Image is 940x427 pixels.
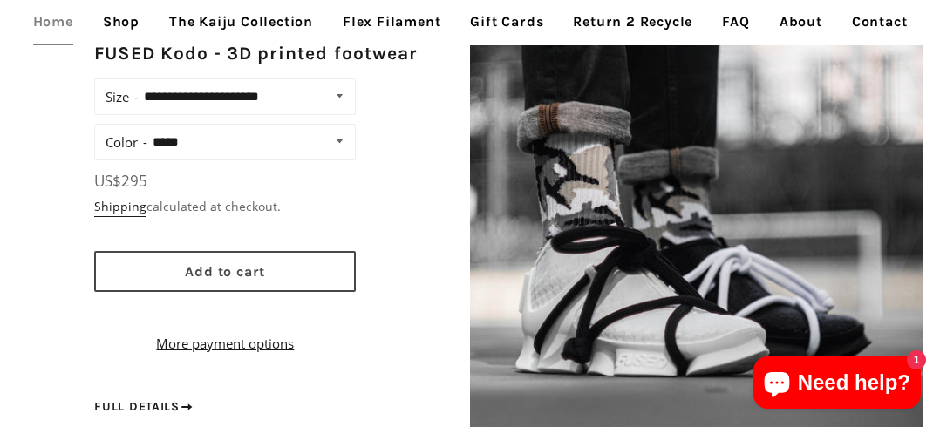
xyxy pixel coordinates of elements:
[94,397,194,417] a: Full details
[748,356,926,413] inbox-online-store-chat: Shopify online store chat
[94,198,146,217] a: Shipping
[106,85,139,109] label: Size
[94,333,356,354] a: More payment options
[185,263,265,280] span: Add to cart
[94,197,356,216] div: calculated at checkout.
[106,130,147,154] label: Color
[94,171,147,191] span: US$295
[94,41,418,66] h2: FUSED Kodo - 3D printed footwear
[94,251,356,292] button: Add to cart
